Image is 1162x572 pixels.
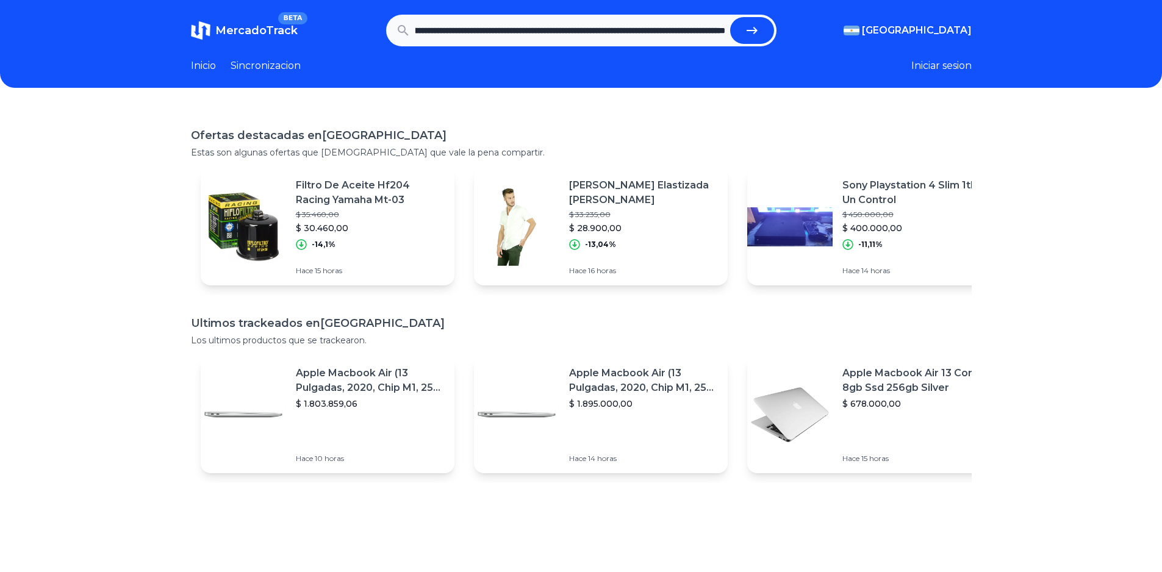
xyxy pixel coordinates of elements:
[569,178,718,207] p: [PERSON_NAME] Elastizada [PERSON_NAME]
[191,59,216,73] a: Inicio
[911,59,972,73] button: Iniciar sesion
[842,210,991,220] p: $ 450.000,00
[278,12,307,24] span: BETA
[201,168,454,285] a: Featured imageFiltro De Aceite Hf204 Racing Yamaha Mt-03$ 35.460,00$ 30.460,00-14,1%Hace 15 horas
[296,266,445,276] p: Hace 15 horas
[201,184,286,270] img: Featured image
[844,26,859,35] img: Argentina
[569,454,718,463] p: Hace 14 horas
[569,398,718,410] p: $ 1.895.000,00
[296,210,445,220] p: $ 35.460,00
[191,146,972,159] p: Estas son algunas ofertas que [DEMOGRAPHIC_DATA] que vale la pena compartir.
[747,168,1001,285] a: Featured imageSony Playstation 4 Slim 1tb Y Un Control$ 450.000,00$ 400.000,00-11,11%Hace 14 horas
[747,372,833,457] img: Featured image
[569,222,718,234] p: $ 28.900,00
[191,21,298,40] a: MercadoTrackBETA
[296,366,445,395] p: Apple Macbook Air (13 Pulgadas, 2020, Chip M1, 256 Gb De Ssd, 8 Gb De Ram) - Plata
[296,178,445,207] p: Filtro De Aceite Hf204 Racing Yamaha Mt-03
[569,210,718,220] p: $ 33.235,00
[569,266,718,276] p: Hace 16 horas
[862,23,972,38] span: [GEOGRAPHIC_DATA]
[296,398,445,410] p: $ 1.803.859,06
[842,222,991,234] p: $ 400.000,00
[191,334,972,346] p: Los ultimos productos que se trackearon.
[191,315,972,332] h1: Ultimos trackeados en [GEOGRAPHIC_DATA]
[569,366,718,395] p: Apple Macbook Air (13 Pulgadas, 2020, Chip M1, 256 Gb De Ssd, 8 Gb De Ram) - Plata
[474,168,728,285] a: Featured image[PERSON_NAME] Elastizada [PERSON_NAME]$ 33.235,00$ 28.900,00-13,04%Hace 16 horas
[296,222,445,234] p: $ 30.460,00
[844,23,972,38] button: [GEOGRAPHIC_DATA]
[201,356,454,473] a: Featured imageApple Macbook Air (13 Pulgadas, 2020, Chip M1, 256 Gb De Ssd, 8 Gb De Ram) - Plata$...
[747,356,1001,473] a: Featured imageApple Macbook Air 13 Core I5 8gb Ssd 256gb Silver$ 678.000,00Hace 15 horas
[474,184,559,270] img: Featured image
[191,21,210,40] img: MercadoTrack
[312,240,335,249] p: -14,1%
[191,127,972,144] h1: Ofertas destacadas en [GEOGRAPHIC_DATA]
[474,372,559,457] img: Featured image
[842,454,991,463] p: Hace 15 horas
[842,266,991,276] p: Hace 14 horas
[585,240,616,249] p: -13,04%
[747,184,833,270] img: Featured image
[842,366,991,395] p: Apple Macbook Air 13 Core I5 8gb Ssd 256gb Silver
[215,24,298,37] span: MercadoTrack
[296,454,445,463] p: Hace 10 horas
[842,178,991,207] p: Sony Playstation 4 Slim 1tb Y Un Control
[858,240,883,249] p: -11,11%
[201,372,286,457] img: Featured image
[474,356,728,473] a: Featured imageApple Macbook Air (13 Pulgadas, 2020, Chip M1, 256 Gb De Ssd, 8 Gb De Ram) - Plata$...
[842,398,991,410] p: $ 678.000,00
[231,59,301,73] a: Sincronizacion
